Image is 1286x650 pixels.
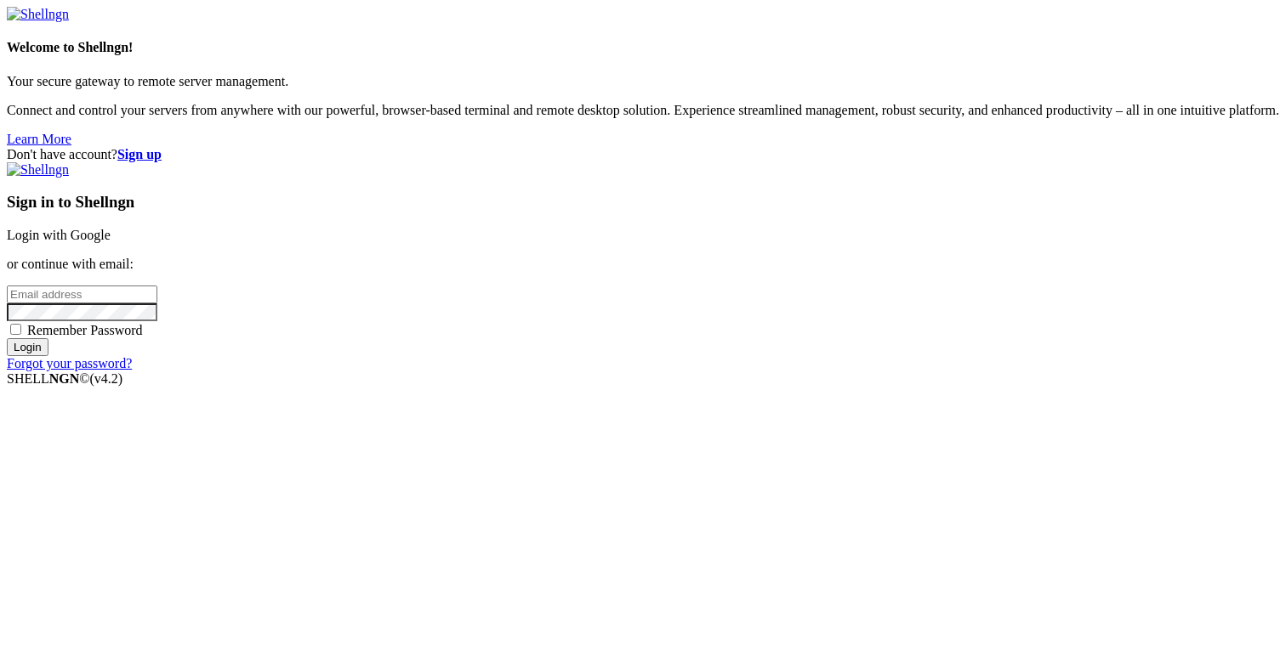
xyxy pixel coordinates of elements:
[7,103,1279,118] p: Connect and control your servers from anywhere with our powerful, browser-based terminal and remo...
[7,7,69,22] img: Shellngn
[7,228,111,242] a: Login with Google
[7,147,1279,162] div: Don't have account?
[7,338,48,356] input: Login
[7,40,1279,55] h4: Welcome to Shellngn!
[7,162,69,178] img: Shellngn
[117,147,162,161] a: Sign up
[10,324,21,335] input: Remember Password
[27,323,143,337] span: Remember Password
[7,285,157,303] input: Email address
[90,371,123,386] span: 4.2.0
[7,371,122,386] span: SHELL ©
[49,371,80,386] b: NGN
[7,74,1279,89] p: Your secure gateway to remote server management.
[7,193,1279,212] h3: Sign in to Shellngn
[7,257,1279,272] p: or continue with email:
[7,132,71,146] a: Learn More
[7,356,132,370] a: Forgot your password?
